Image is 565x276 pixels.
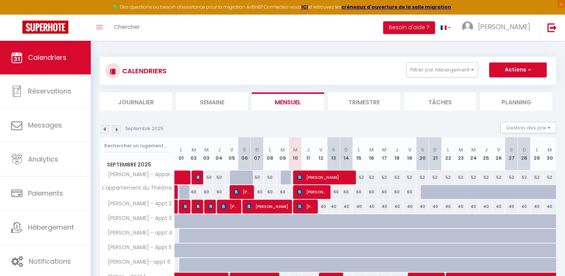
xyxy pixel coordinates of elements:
[213,137,226,171] th: 04
[302,137,314,171] th: 11
[327,137,340,171] th: 13
[114,23,140,31] span: Chercher
[226,137,238,171] th: 05
[485,146,488,153] abbr: J
[518,171,531,184] div: 52
[307,146,310,153] abbr: J
[378,185,391,199] div: 60
[358,146,360,153] abbr: L
[28,53,66,62] span: Calendriers
[100,159,174,170] span: Septembre 2025
[369,146,374,153] abbr: M
[243,146,246,153] abbr: S
[505,171,518,184] div: 52
[276,137,289,171] th: 09
[543,137,556,171] th: 30
[176,92,248,111] li: Semaine
[208,199,212,214] span: [PERSON_NAME]
[454,200,467,214] div: 40
[391,185,403,199] div: 60
[276,185,289,199] div: 60
[101,214,174,223] span: [PERSON_NAME] - Appt 3
[378,137,391,171] th: 17
[497,146,500,153] abbr: V
[353,185,365,199] div: 60
[547,146,552,153] abbr: M
[255,146,259,153] abbr: D
[493,137,505,171] th: 26
[108,15,145,41] a: Chercher
[543,171,556,184] div: 52
[365,200,378,214] div: 40
[505,200,518,214] div: 40
[404,92,476,111] li: Tâches
[175,200,178,214] a: [PERSON_NAME]
[510,146,513,153] abbr: S
[252,92,324,111] li: Mensuel
[319,146,323,153] abbr: V
[125,125,164,132] p: Septembre 2025
[101,171,176,179] span: [PERSON_NAME] - Appart 1
[391,137,403,171] th: 18
[301,4,308,10] a: ICI
[480,92,552,111] li: Planning
[293,146,298,153] abbr: M
[29,257,71,266] span: Notifications
[543,200,556,214] div: 40
[195,170,199,184] span: mustapha ouiakoun
[471,146,476,153] abbr: M
[28,86,71,96] span: Réservations
[100,92,172,111] li: Journalier
[480,137,493,171] th: 25
[297,170,352,184] span: [PERSON_NAME]
[382,146,387,153] abbr: M
[454,137,467,171] th: 23
[101,185,176,191] span: L'appartement du Théâtre — en plein centre-ville de [GEOGRAPHIC_DATA]
[441,171,454,184] div: 52
[406,62,478,77] button: Filtrer par hébergement
[467,137,480,171] th: 24
[522,146,526,153] abbr: D
[327,200,340,214] div: 40
[251,185,264,199] div: 60
[454,171,467,184] div: 52
[429,171,441,184] div: 52
[353,171,365,184] div: 52
[340,137,353,171] th: 14
[493,200,505,214] div: 40
[478,22,530,31] span: [PERSON_NAME]
[22,21,68,34] img: Super Booking
[383,21,435,34] button: Besoin d'aide ?
[104,139,170,153] input: Rechercher un logement...
[421,146,424,153] abbr: S
[340,200,353,214] div: 40
[269,146,271,153] abbr: L
[429,200,441,214] div: 40
[531,137,543,171] th: 29
[493,171,505,184] div: 52
[280,146,285,153] abbr: M
[264,185,276,199] div: 60
[536,146,538,153] abbr: L
[365,171,378,184] div: 52
[340,185,353,199] div: 60
[200,171,213,184] div: 50
[429,137,441,171] th: 21
[175,137,187,171] th: 01
[328,92,400,111] li: Trimestre
[403,185,416,199] div: 60
[416,171,429,184] div: 52
[204,146,209,153] abbr: M
[353,137,365,171] th: 15
[505,137,518,171] th: 27
[28,223,74,232] span: Hébergement
[264,171,276,184] div: 50
[480,200,493,214] div: 40
[518,137,531,171] th: 28
[175,185,178,199] a: [PERSON_NAME] El [PERSON_NAME]
[531,171,543,184] div: 52
[101,200,174,208] span: [PERSON_NAME] - Appt 2
[213,171,226,184] div: 50
[353,200,365,214] div: 40
[297,199,314,214] span: [PERSON_NAME]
